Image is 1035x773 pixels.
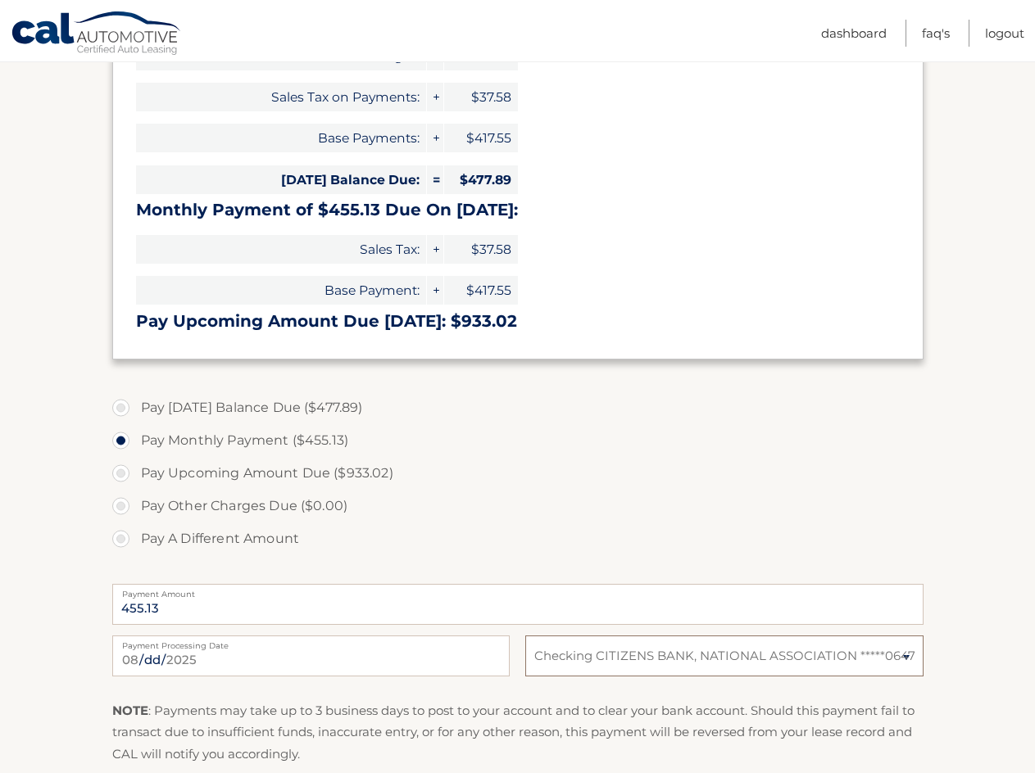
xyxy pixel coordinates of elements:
input: Payment Amount [112,584,924,625]
label: Pay Upcoming Amount Due ($933.02) [112,457,924,490]
label: Payment Processing Date [112,635,510,649]
span: Sales Tax on Payments: [136,83,426,111]
label: Pay Monthly Payment ($455.13) [112,424,924,457]
strong: NOTE [112,703,148,718]
span: + [427,124,443,152]
h3: Pay Upcoming Amount Due [DATE]: $933.02 [136,311,900,332]
span: Sales Tax: [136,235,426,264]
span: Base Payment: [136,276,426,305]
a: Cal Automotive [11,11,183,58]
a: FAQ's [922,20,950,47]
span: + [427,276,443,305]
span: + [427,83,443,111]
span: $477.89 [444,165,518,194]
p: : Payments may take up to 3 business days to post to your account and to clear your bank account.... [112,700,924,765]
a: Logout [985,20,1024,47]
span: $37.58 [444,83,518,111]
span: + [427,235,443,264]
span: $37.58 [444,235,518,264]
span: Base Payments: [136,124,426,152]
label: Pay A Different Amount [112,522,924,555]
h3: Monthly Payment of $455.13 Due On [DATE]: [136,200,900,220]
input: Payment Date [112,635,510,676]
span: $417.55 [444,124,518,152]
label: Pay Other Charges Due ($0.00) [112,490,924,522]
label: Pay [DATE] Balance Due ($477.89) [112,391,924,424]
label: Payment Amount [112,584,924,597]
span: [DATE] Balance Due: [136,165,426,194]
span: $417.55 [444,276,518,305]
span: = [427,165,443,194]
a: Dashboard [821,20,887,47]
